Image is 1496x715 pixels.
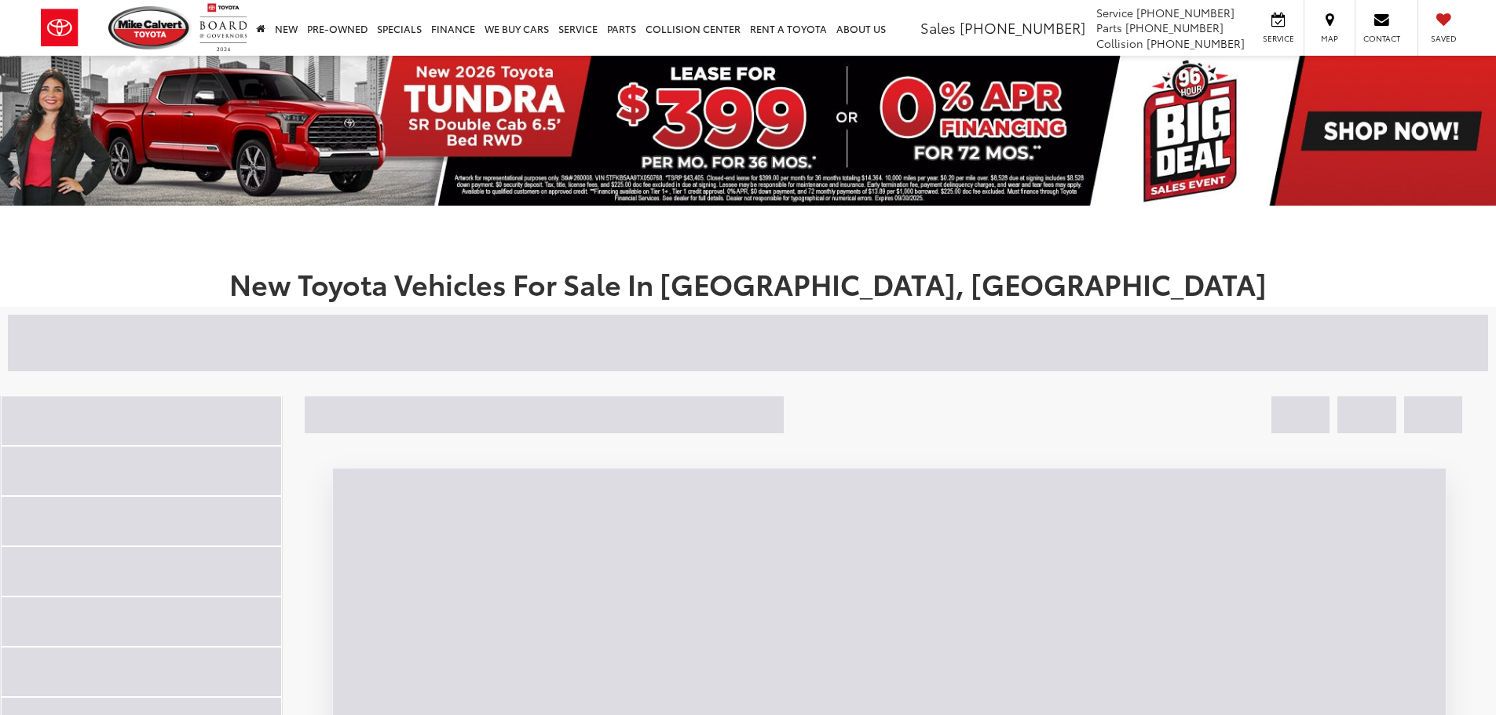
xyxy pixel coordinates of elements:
span: [PHONE_NUMBER] [1136,5,1234,20]
span: Sales [920,17,956,38]
span: [PHONE_NUMBER] [1125,20,1224,35]
span: Service [1260,33,1296,44]
span: [PHONE_NUMBER] [960,17,1085,38]
span: Contact [1363,33,1400,44]
span: Parts [1096,20,1122,35]
img: Mike Calvert Toyota [108,6,192,49]
span: Collision [1096,35,1143,51]
span: Service [1096,5,1133,20]
span: [PHONE_NUMBER] [1147,35,1245,51]
span: Map [1312,33,1347,44]
span: Saved [1426,33,1461,44]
